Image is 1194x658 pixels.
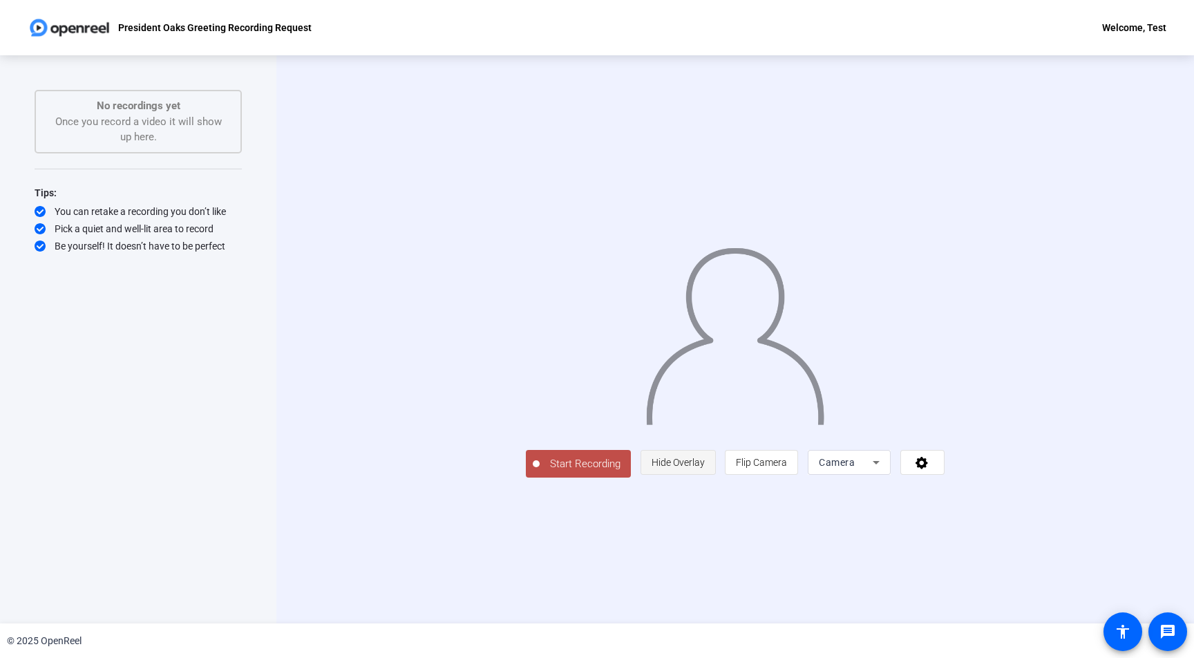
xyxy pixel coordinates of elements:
div: © 2025 OpenReel [7,634,82,648]
button: Hide Overlay [641,450,716,475]
div: Be yourself! It doesn’t have to be perfect [35,239,242,253]
span: Camera [819,457,855,468]
div: Pick a quiet and well-lit area to record [35,222,242,236]
p: No recordings yet [50,98,227,114]
mat-icon: accessibility [1115,623,1131,640]
div: You can retake a recording you don’t like [35,205,242,218]
span: Flip Camera [736,457,787,468]
span: Start Recording [540,456,631,472]
img: overlay [645,236,826,425]
div: Once you record a video it will show up here. [50,98,227,145]
button: Flip Camera [725,450,798,475]
span: Hide Overlay [652,457,705,468]
div: Tips: [35,185,242,201]
img: OpenReel logo [28,14,111,41]
button: Start Recording [526,450,631,478]
p: President Oaks Greeting Recording Request [118,19,312,36]
mat-icon: message [1159,623,1176,640]
div: Welcome, Test [1102,19,1166,36]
